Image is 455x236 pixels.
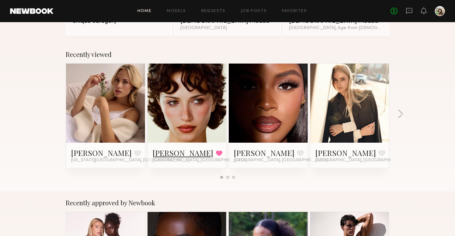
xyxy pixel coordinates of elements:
a: Home [137,9,152,13]
span: [GEOGRAPHIC_DATA], [GEOGRAPHIC_DATA] [153,158,247,163]
a: Unique category [66,11,172,35]
a: Job Posts [241,9,267,13]
a: Favorites [282,9,307,13]
a: [PERSON_NAME] [234,148,294,158]
a: Requests [201,9,226,13]
a: [DEMOGRAPHIC_DATA] Models[GEOGRAPHIC_DATA], Age from [DEMOGRAPHIC_DATA]. [283,11,389,35]
div: Recently approved by Newbook [66,199,389,207]
span: [GEOGRAPHIC_DATA], [GEOGRAPHIC_DATA] [234,158,328,163]
div: Recently viewed [66,51,389,58]
a: [PERSON_NAME] [315,148,376,158]
span: [US_STATE][GEOGRAPHIC_DATA], [GEOGRAPHIC_DATA] [71,158,189,163]
a: [PERSON_NAME] [153,148,213,158]
span: [GEOGRAPHIC_DATA], [GEOGRAPHIC_DATA] [315,158,409,163]
a: Models [167,9,186,13]
a: [DEMOGRAPHIC_DATA] Models[GEOGRAPHIC_DATA] [174,11,281,35]
div: [GEOGRAPHIC_DATA], Age from [DEMOGRAPHIC_DATA]. [289,26,383,30]
div: [GEOGRAPHIC_DATA] [180,26,274,30]
a: [PERSON_NAME] [71,148,132,158]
